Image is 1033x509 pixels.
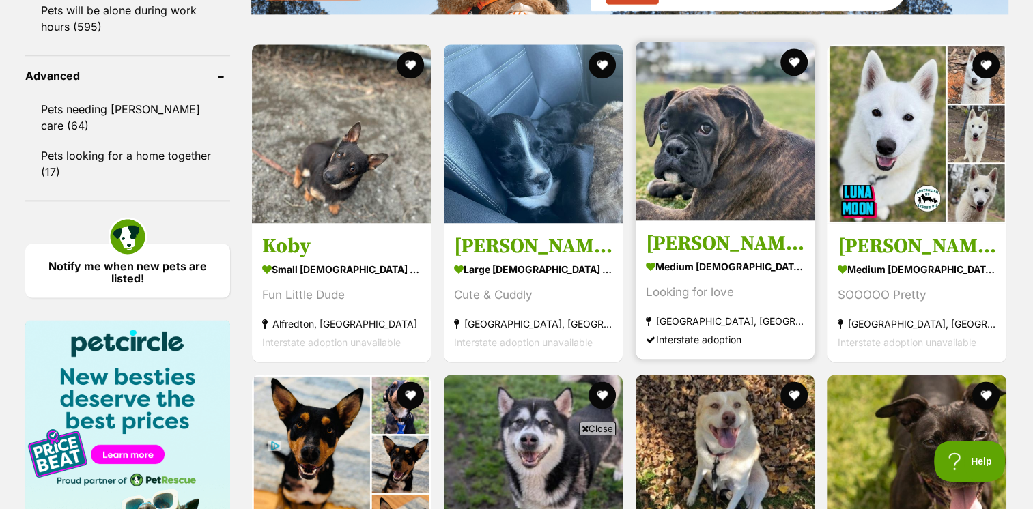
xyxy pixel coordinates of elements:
[454,286,612,304] div: Cute & Cuddly
[838,286,996,304] div: SOOOOO Pretty
[646,283,804,302] div: Looking for love
[589,381,616,409] button: favourite
[262,259,421,279] strong: small [DEMOGRAPHIC_DATA] Dog
[25,244,230,297] a: Notify me when new pets are listed!
[646,231,804,257] h3: [PERSON_NAME]
[252,223,431,362] a: Koby small [DEMOGRAPHIC_DATA] Dog Fun Little Dude Alfredton, [GEOGRAPHIC_DATA] Interstate adoptio...
[589,51,616,78] button: favourite
[838,336,976,348] span: Interstate adoption unavailable
[397,51,424,78] button: favourite
[444,44,623,223] img: Dee Reynolds - Staffordshire Bull Terrier Dog
[262,315,421,333] strong: Alfredton, [GEOGRAPHIC_DATA]
[973,381,1000,409] button: favourite
[646,257,804,276] strong: medium [DEMOGRAPHIC_DATA] Dog
[838,259,996,279] strong: medium [DEMOGRAPHIC_DATA] Dog
[973,51,1000,78] button: favourite
[827,223,1006,362] a: [PERSON_NAME] medium [DEMOGRAPHIC_DATA] Dog SOOOOO Pretty [GEOGRAPHIC_DATA], [GEOGRAPHIC_DATA] In...
[636,42,815,220] img: Baxter - Boxer Dog
[262,336,401,348] span: Interstate adoption unavailable
[579,422,616,435] span: Close
[25,95,230,140] a: Pets needing [PERSON_NAME] care (64)
[252,44,431,223] img: Koby - Chihuahua x Australian Kelpie Dog
[454,336,593,348] span: Interstate adoption unavailable
[268,441,765,502] iframe: Advertisement
[934,441,1006,482] iframe: Help Scout Beacon - Open
[25,141,230,186] a: Pets looking for a home together (17)
[636,220,815,359] a: [PERSON_NAME] medium [DEMOGRAPHIC_DATA] Dog Looking for love [GEOGRAPHIC_DATA], [GEOGRAPHIC_DATA]...
[454,259,612,279] strong: large [DEMOGRAPHIC_DATA] Dog
[838,315,996,333] strong: [GEOGRAPHIC_DATA], [GEOGRAPHIC_DATA]
[838,233,996,259] h3: [PERSON_NAME]
[397,381,424,409] button: favourite
[780,381,808,409] button: favourite
[25,70,230,82] header: Advanced
[646,330,804,349] div: Interstate adoption
[454,315,612,333] strong: [GEOGRAPHIC_DATA], [GEOGRAPHIC_DATA]
[454,233,612,259] h3: [PERSON_NAME]
[780,48,808,76] button: favourite
[262,233,421,259] h3: Koby
[444,223,623,362] a: [PERSON_NAME] large [DEMOGRAPHIC_DATA] Dog Cute & Cuddly [GEOGRAPHIC_DATA], [GEOGRAPHIC_DATA] Int...
[646,312,804,330] strong: [GEOGRAPHIC_DATA], [GEOGRAPHIC_DATA]
[827,44,1006,223] img: Luna Moon - Siberian Husky Dog
[262,286,421,304] div: Fun Little Dude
